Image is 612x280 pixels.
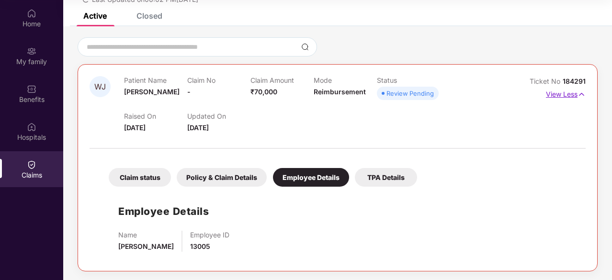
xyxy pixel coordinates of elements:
span: [PERSON_NAME] [118,242,174,250]
div: Active [83,11,107,21]
p: Claim Amount [250,76,314,84]
p: Updated On [187,112,250,120]
h1: Employee Details [118,203,209,219]
div: Policy & Claim Details [177,168,267,187]
span: ₹70,000 [250,88,277,96]
img: svg+xml;base64,PHN2ZyB3aWR0aD0iMjAiIGhlaWdodD0iMjAiIHZpZXdCb3g9IjAgMCAyMCAyMCIgZmlsbD0ibm9uZSIgeG... [27,46,36,56]
span: [DATE] [187,123,209,132]
span: WJ [94,83,106,91]
span: Ticket No [530,77,563,85]
div: Claim status [109,168,171,187]
img: svg+xml;base64,PHN2ZyBpZD0iU2VhcmNoLTMyeDMyIiB4bWxucz0iaHR0cDovL3d3dy53My5vcmcvMjAwMC9zdmciIHdpZH... [301,43,309,51]
span: [DATE] [124,123,146,132]
p: Employee ID [190,231,229,239]
p: Claim No [187,76,250,84]
p: Name [118,231,174,239]
div: Employee Details [273,168,349,187]
span: - [187,88,191,96]
p: Mode [314,76,377,84]
p: Raised On [124,112,187,120]
div: TPA Details [355,168,417,187]
span: 184291 [563,77,586,85]
div: Review Pending [386,89,434,98]
img: svg+xml;base64,PHN2ZyBpZD0iSG9tZSIgeG1sbnM9Imh0dHA6Ly93d3cudzMub3JnLzIwMDAvc3ZnIiB3aWR0aD0iMjAiIG... [27,9,36,18]
span: 13005 [190,242,210,250]
img: svg+xml;base64,PHN2ZyBpZD0iQmVuZWZpdHMiIHhtbG5zPSJodHRwOi8vd3d3LnczLm9yZy8yMDAwL3N2ZyIgd2lkdGg9Ij... [27,84,36,94]
img: svg+xml;base64,PHN2ZyBpZD0iQ2xhaW0iIHhtbG5zPSJodHRwOi8vd3d3LnczLm9yZy8yMDAwL3N2ZyIgd2lkdGg9IjIwIi... [27,160,36,169]
span: Reimbursement [314,88,366,96]
img: svg+xml;base64,PHN2ZyBpZD0iSG9zcGl0YWxzIiB4bWxucz0iaHR0cDovL3d3dy53My5vcmcvMjAwMC9zdmciIHdpZHRoPS... [27,122,36,132]
span: [PERSON_NAME] [124,88,180,96]
img: svg+xml;base64,PHN2ZyB4bWxucz0iaHR0cDovL3d3dy53My5vcmcvMjAwMC9zdmciIHdpZHRoPSIxNyIgaGVpZ2h0PSIxNy... [578,89,586,100]
p: Status [377,76,440,84]
p: Patient Name [124,76,187,84]
p: View Less [546,87,586,100]
div: Closed [136,11,162,21]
